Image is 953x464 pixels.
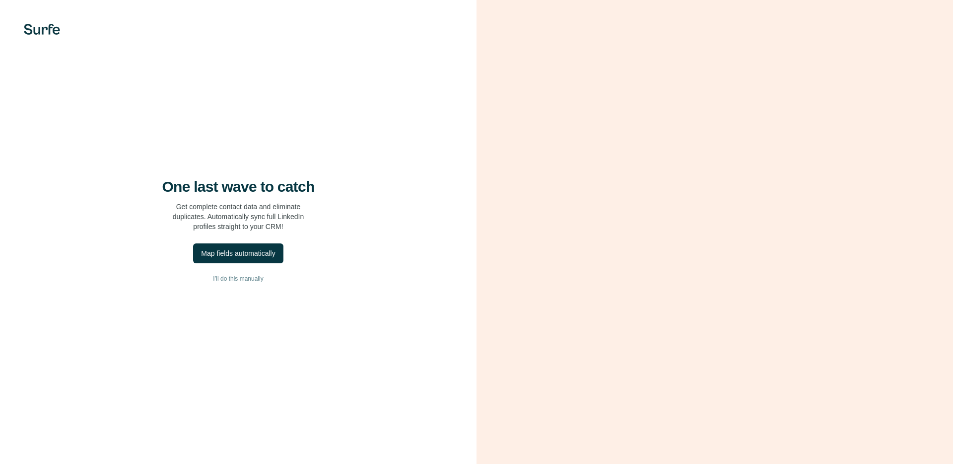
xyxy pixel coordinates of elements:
div: Map fields automatically [201,248,275,258]
button: Map fields automatically [193,243,283,263]
button: I’ll do this manually [20,271,457,286]
p: Get complete contact data and eliminate duplicates. Automatically sync full LinkedIn profiles str... [173,202,304,232]
span: I’ll do this manually [213,274,263,283]
img: Surfe's logo [24,24,60,35]
h4: One last wave to catch [162,178,315,196]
